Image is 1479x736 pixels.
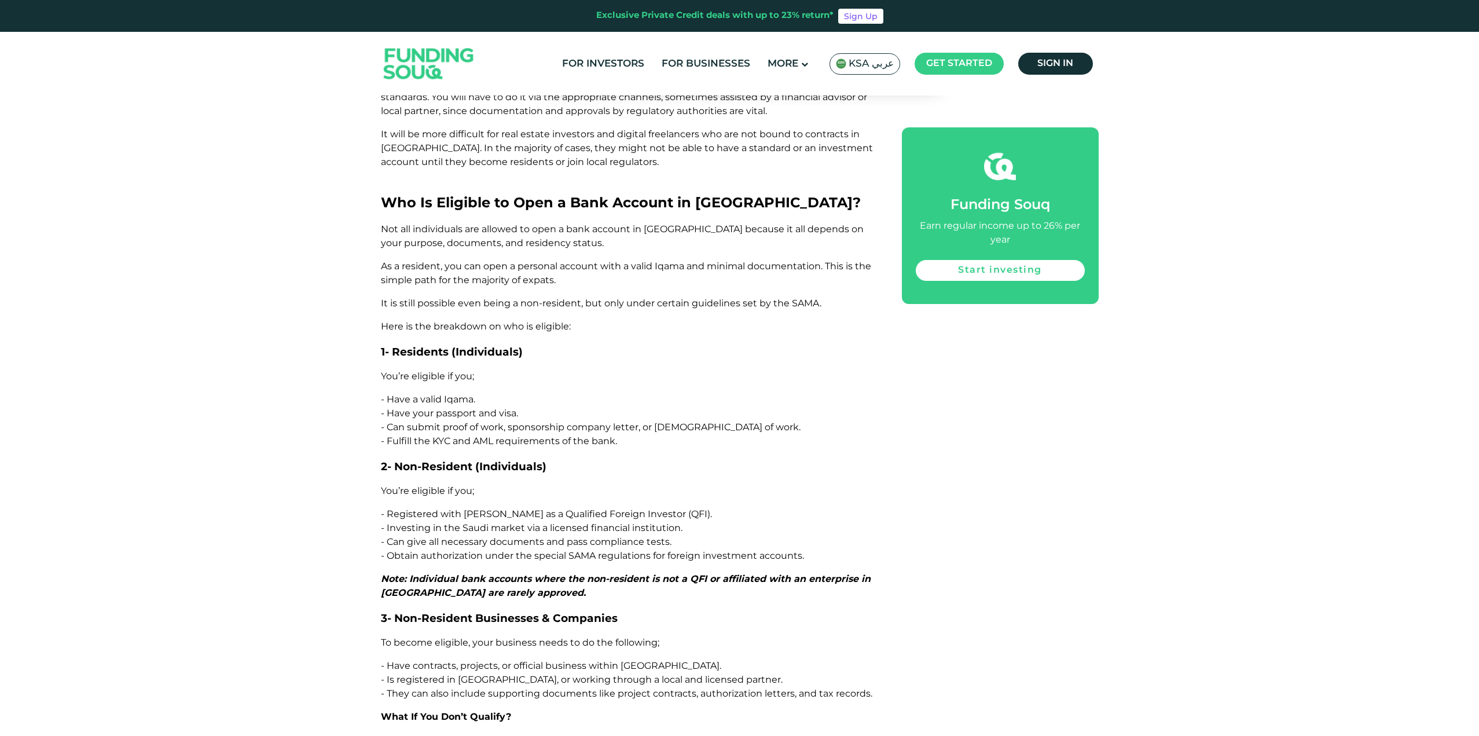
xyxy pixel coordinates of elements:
[381,550,804,561] span: - Obtain authorization under the special SAMA regulations for foreign investment accounts.
[381,637,659,648] span: To become eligible, your business needs to do the following;
[381,261,871,285] span: As a resident, you can open a personal account with a valid Iqama and minimal documentation. This...
[838,9,883,24] a: Sign Up
[381,508,712,519] span: - Registered with [PERSON_NAME] as a Qualified Foreign Investor (QFI).
[381,371,474,382] span: You’re eligible if you;
[381,298,821,309] span: It is still possible even being a non-resident, but only under certain guidelines set by the SAMA.
[381,485,474,496] span: You’re eligible if you;
[768,59,798,69] span: More
[926,59,992,68] span: Get started
[659,54,753,74] a: For Businesses
[596,9,834,23] div: Exclusive Private Credit deals with up to 23% return*
[984,151,1016,182] img: fsicon
[849,57,894,71] span: KSA عربي
[1018,53,1093,75] a: Sign in
[381,660,721,671] span: - Have contracts, projects, or official business within [GEOGRAPHIC_DATA].
[381,78,867,116] span: All transactions must comply with rigorous Anti-Money Laundering (AML) and Know Your Customer (KY...
[381,435,617,446] span: - Fulfill the KYC and AML requirements of the bank.
[381,321,571,332] span: Here is the breakdown on who is eligible:
[381,536,671,547] span: - Can give all necessary documents and pass compliance tests.
[381,394,475,405] span: - Have a valid Iqama.
[381,408,518,419] span: - Have your passport and visa.
[381,711,511,722] span: What If You Don’t Qualify?
[372,35,486,93] img: Logo
[381,194,861,211] span: Who Is Eligible to Open a Bank Account in [GEOGRAPHIC_DATA]?
[559,54,647,74] a: For Investors
[916,219,1085,247] div: Earn regular income up to 26% per year
[381,688,872,699] span: - They can also include supporting documents like project contracts, authorization letters, and t...
[381,522,682,533] span: - Investing in the Saudi market via a licensed financial institution.
[381,573,871,598] span: Note: Individual bank accounts where the non-resident is not a QFI or affiliated with an enterpri...
[381,674,783,685] span: - Is registered in [GEOGRAPHIC_DATA], or working through a local and licensed partner.
[381,460,546,473] span: 2- Non-Resident (Individuals)
[916,260,1085,281] a: Start investing
[836,58,846,69] img: SA Flag
[381,611,618,625] span: 3- Non-Resident Businesses & Companies
[950,199,1050,212] span: Funding Souq
[381,345,523,358] span: 1- Residents (Individuals)
[1037,59,1073,68] span: Sign in
[381,422,801,433] span: - Can submit proof of work, sponsorship company letter, or [DEMOGRAPHIC_DATA] of work.
[381,129,873,167] span: It will be more difficult for real estate investors and digital freelancers who are not bound to ...
[381,224,864,248] span: Not all individuals are allowed to open a bank account in [GEOGRAPHIC_DATA] because it all depend...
